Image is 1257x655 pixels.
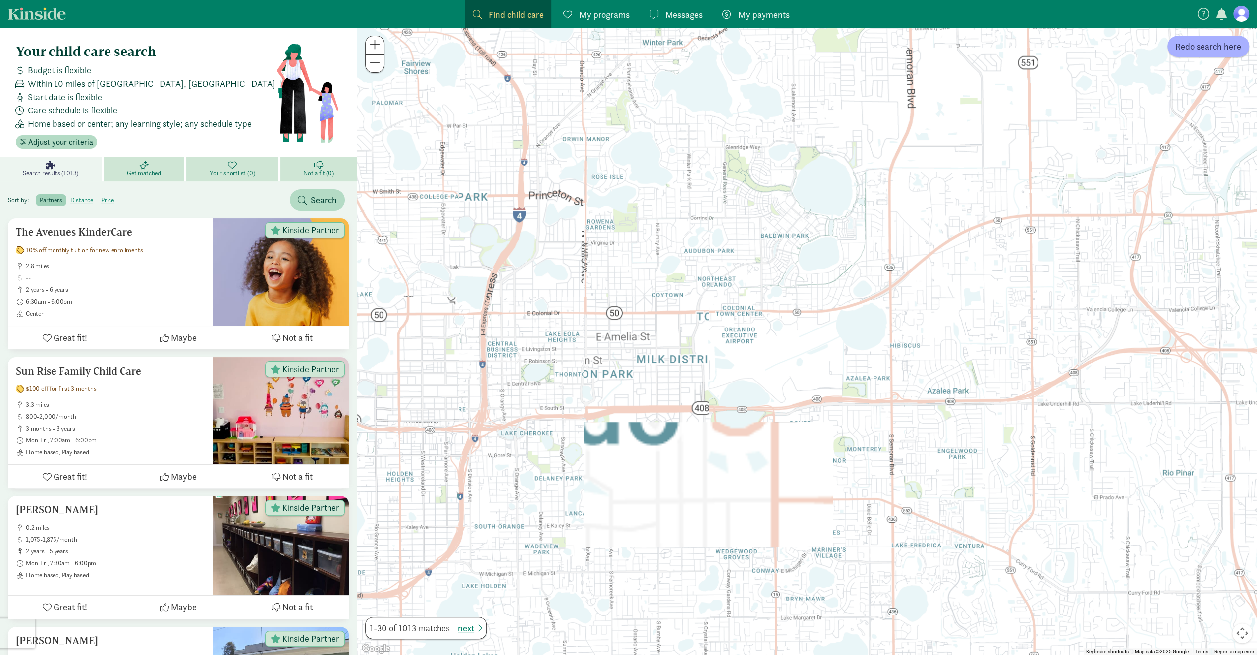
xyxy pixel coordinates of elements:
[26,524,205,532] span: 0.2 miles
[26,298,205,306] span: 6:30am - 6:00pm
[54,470,87,483] span: Great fit!
[28,63,91,77] span: Budget is flexible
[1214,649,1254,654] a: Report a map error
[171,600,197,614] span: Maybe
[8,7,66,20] a: Kinside
[8,465,121,488] button: Great fit!
[282,226,339,235] span: Kinside Partner
[8,326,121,349] button: Great fit!
[370,621,450,635] span: 1-30 of 1013 matches
[26,559,205,567] span: Mon-Fri, 7:30am - 6:00pm
[738,8,790,21] span: My payments
[121,465,235,488] button: Maybe
[26,310,205,318] span: Center
[26,448,205,456] span: Home based, Play based
[28,104,117,117] span: Care schedule is flexible
[16,635,205,647] h5: [PERSON_NAME]
[1195,649,1208,654] a: Terms
[28,77,275,90] span: Within 10 miles of [GEOGRAPHIC_DATA], [GEOGRAPHIC_DATA]
[26,385,97,393] span: $100 off for first 3 months
[171,331,197,344] span: Maybe
[16,135,97,149] button: Adjust your criteria
[290,189,345,211] button: Search
[665,8,703,21] span: Messages
[26,536,205,544] span: 1,075-1,875/month
[1086,648,1129,655] button: Keyboard shortcuts
[26,547,205,555] span: 2 years - 5 years
[235,326,349,349] button: Not a fit
[16,504,205,516] h5: [PERSON_NAME]
[303,169,333,177] span: Not a fit (0)
[282,470,313,483] span: Not a fit
[28,117,252,130] span: Home based or center; any learning style; any schedule type
[104,157,187,181] a: Get matched
[280,157,357,181] a: Not a fit (0)
[360,642,392,655] a: Open this area in Google Maps (opens a new window)
[579,8,630,21] span: My programs
[1167,36,1249,57] button: Redo search here
[360,642,392,655] img: Google
[1232,623,1252,643] button: Map camera controls
[16,365,205,377] h5: Sun Rise Family Child Care
[23,169,78,177] span: Search results (1013)
[282,634,339,643] span: Kinside Partner
[16,44,276,59] h4: Your child care search
[235,465,349,488] button: Not a fit
[54,600,87,614] span: Great fit!
[8,196,34,204] span: Sort by:
[26,401,205,409] span: 3.3 miles
[282,600,313,614] span: Not a fit
[282,331,313,344] span: Not a fit
[26,262,205,270] span: 2.8 miles
[28,90,102,104] span: Start date is flexible
[8,596,121,619] button: Great fit!
[171,470,197,483] span: Maybe
[311,193,337,207] span: Search
[26,286,205,294] span: 2 years - 6 years
[127,169,161,177] span: Get matched
[16,226,205,238] h5: The Avenues KinderCare
[26,413,205,421] span: 800-2,000/month
[26,425,205,433] span: 3 months - 3 years
[66,194,97,206] label: distance
[235,596,349,619] button: Not a fit
[186,157,280,181] a: Your shortlist (0)
[282,365,339,374] span: Kinside Partner
[26,246,143,254] span: 10% off monthly tuition for new enrollments
[97,194,118,206] label: price
[1135,649,1189,654] span: Map data ©2025 Google
[1175,40,1241,53] span: Redo search here
[210,169,255,177] span: Your shortlist (0)
[54,331,87,344] span: Great fit!
[121,326,235,349] button: Maybe
[489,8,544,21] span: Find child care
[28,136,93,148] span: Adjust your criteria
[26,571,205,579] span: Home based, Play based
[121,596,235,619] button: Maybe
[458,621,482,635] button: next
[36,194,66,206] label: partners
[282,503,339,512] span: Kinside Partner
[26,437,205,444] span: Mon-Fri, 7:00am - 6:00pm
